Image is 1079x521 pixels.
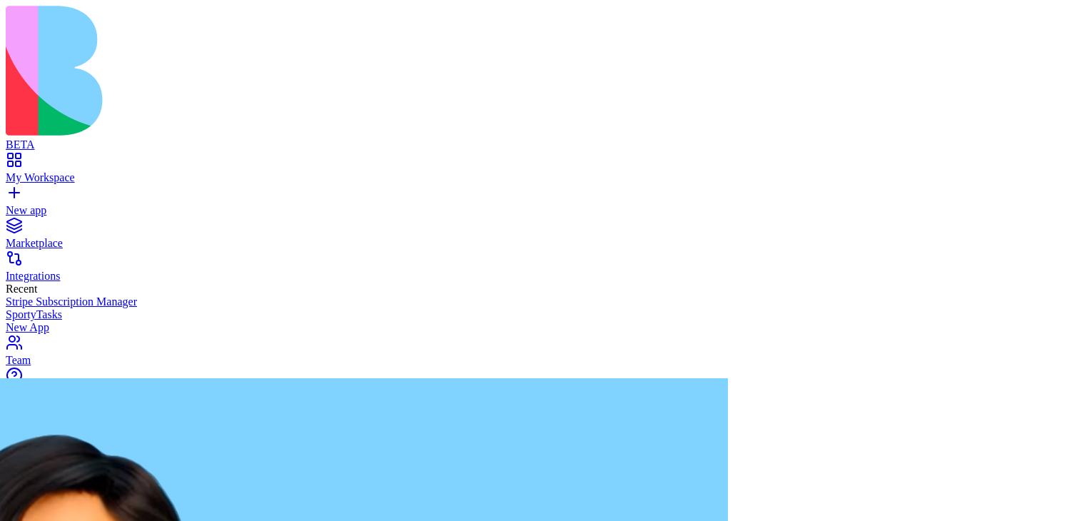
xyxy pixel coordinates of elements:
a: Team [6,341,1073,367]
a: Marketplace [6,224,1073,250]
a: BETA [6,126,1073,151]
a: Stripe Subscription Manager [6,295,1073,308]
span: Recent [6,283,37,295]
a: New App [6,321,1073,334]
a: New app [6,191,1073,217]
div: BETA [6,138,1073,151]
div: Integrations [6,270,1073,283]
div: Marketplace [6,237,1073,250]
div: Team [6,354,1073,367]
a: Help [6,374,1073,400]
a: SportyTasks [6,308,1073,321]
div: New app [6,204,1073,217]
div: My Workspace [6,171,1073,184]
a: My Workspace [6,158,1073,184]
img: logo [6,6,579,136]
a: Integrations [6,257,1073,283]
